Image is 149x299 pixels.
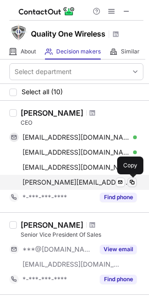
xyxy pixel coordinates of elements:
div: CEO [21,119,143,127]
span: About [21,48,36,55]
h1: Quality One Wireless [31,28,105,39]
div: [PERSON_NAME] [21,108,83,118]
div: Senior Vice President Of Sales [21,231,143,239]
span: [EMAIL_ADDRESS][DOMAIN_NAME] [22,163,130,172]
span: Decision makers [56,48,101,55]
span: [EMAIL_ADDRESS][DOMAIN_NAME] [22,148,130,157]
button: Reveal Button [100,245,137,254]
img: 0931eb9e237318c6201ee981d17f040f [9,23,28,42]
span: [PERSON_NAME][EMAIL_ADDRESS][DOMAIN_NAME] [22,178,130,187]
span: [EMAIL_ADDRESS][DOMAIN_NAME] [22,260,120,269]
div: [PERSON_NAME] [21,220,83,230]
span: Select all (10) [22,88,63,96]
button: Reveal Button [100,193,137,202]
span: ***@[DOMAIN_NAME] [22,245,94,254]
img: ContactOut v5.3.10 [19,6,75,17]
span: Similar [121,48,140,55]
div: Select department [15,67,72,76]
button: Reveal Button [100,275,137,284]
span: [EMAIL_ADDRESS][DOMAIN_NAME] [22,133,130,142]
